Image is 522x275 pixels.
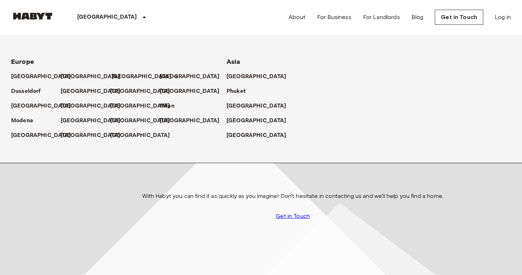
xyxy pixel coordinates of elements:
p: [GEOGRAPHIC_DATA] [61,72,121,81]
a: [GEOGRAPHIC_DATA] [227,102,294,110]
a: [GEOGRAPHIC_DATA] [110,87,177,96]
span: Europe [11,58,34,66]
p: [GEOGRAPHIC_DATA] [11,102,71,110]
a: [GEOGRAPHIC_DATA] [227,72,294,81]
p: [GEOGRAPHIC_DATA] [160,87,220,96]
a: Phuket [227,87,253,96]
p: [GEOGRAPHIC_DATA] [11,131,71,140]
a: Log in [495,13,511,22]
a: [GEOGRAPHIC_DATA] [227,117,294,125]
span: With Habyt you can find it as quickly as you imagine! Don't hesitate in contacting us and we'll h... [142,192,443,200]
p: [GEOGRAPHIC_DATA] [110,102,170,110]
p: [GEOGRAPHIC_DATA] [112,72,172,81]
a: Modena [11,117,40,125]
a: [GEOGRAPHIC_DATA] [11,102,78,110]
p: [GEOGRAPHIC_DATA] [227,131,286,140]
a: [GEOGRAPHIC_DATA] [61,117,128,125]
p: [GEOGRAPHIC_DATA] [110,131,170,140]
a: Dusseldorf [11,87,48,96]
a: [GEOGRAPHIC_DATA] [227,131,294,140]
a: [GEOGRAPHIC_DATA] [160,72,227,81]
p: Modena [11,117,33,125]
p: Phuket [227,87,246,96]
a: [GEOGRAPHIC_DATA] [112,72,179,81]
p: [GEOGRAPHIC_DATA] [61,87,121,96]
a: Milan [160,102,182,110]
a: [GEOGRAPHIC_DATA] [11,72,78,81]
a: [GEOGRAPHIC_DATA] [11,131,78,140]
p: Dusseldorf [11,87,41,96]
a: [GEOGRAPHIC_DATA] [160,117,227,125]
a: Get in Touch [276,212,310,221]
img: Habyt [11,13,54,20]
a: [GEOGRAPHIC_DATA] [160,87,227,96]
p: [GEOGRAPHIC_DATA] [61,131,121,140]
a: For Business [317,13,351,22]
p: [GEOGRAPHIC_DATA] [11,72,71,81]
a: [GEOGRAPHIC_DATA] [61,131,128,140]
p: [GEOGRAPHIC_DATA] [227,72,286,81]
span: Asia [227,58,241,66]
a: [GEOGRAPHIC_DATA] [110,117,177,125]
a: [GEOGRAPHIC_DATA] [61,87,128,96]
a: Blog [411,13,424,22]
a: [GEOGRAPHIC_DATA] [61,102,128,110]
p: [GEOGRAPHIC_DATA] [160,117,220,125]
a: [GEOGRAPHIC_DATA] [61,72,128,81]
p: [GEOGRAPHIC_DATA] [61,117,121,125]
p: [GEOGRAPHIC_DATA] [77,13,137,22]
a: For Landlords [363,13,400,22]
p: [GEOGRAPHIC_DATA] [110,117,170,125]
p: [GEOGRAPHIC_DATA] [110,87,170,96]
p: [GEOGRAPHIC_DATA] [160,72,220,81]
p: [GEOGRAPHIC_DATA] [227,102,286,110]
p: [GEOGRAPHIC_DATA] [227,117,286,125]
a: [GEOGRAPHIC_DATA] [110,102,177,110]
p: [GEOGRAPHIC_DATA] [61,102,121,110]
p: Milan [160,102,174,110]
a: About [289,13,306,22]
a: [GEOGRAPHIC_DATA] [110,131,177,140]
a: Get in Touch [435,10,483,25]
